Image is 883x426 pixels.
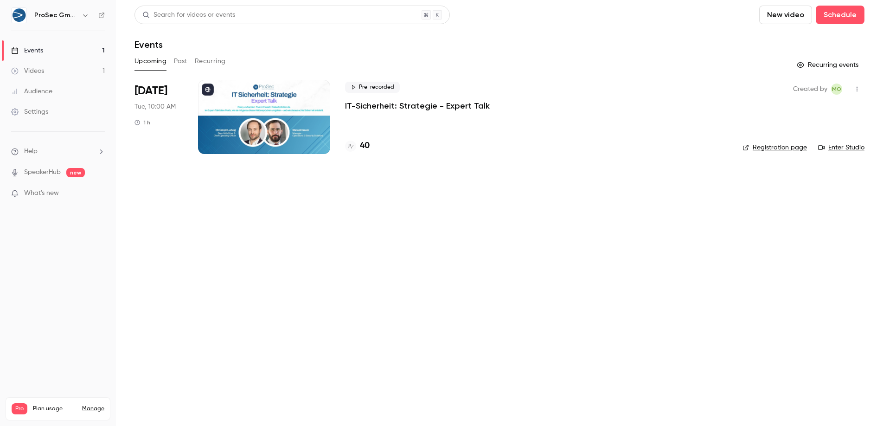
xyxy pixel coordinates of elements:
[11,66,44,76] div: Videos
[33,405,77,413] span: Plan usage
[134,39,163,50] h1: Events
[94,189,105,198] iframe: Noticeable Trigger
[134,54,166,69] button: Upcoming
[345,100,490,111] a: IT-Sicherheit: Strategie - Expert Talk
[793,58,864,72] button: Recurring events
[134,119,150,126] div: 1 h
[134,84,167,98] span: [DATE]
[24,188,59,198] span: What's new
[134,102,176,111] span: Tue, 10:00 AM
[742,143,807,152] a: Registration page
[66,168,85,177] span: new
[345,140,370,152] a: 40
[174,54,187,69] button: Past
[832,84,841,95] span: MO
[345,82,400,93] span: Pre-recorded
[24,147,38,156] span: Help
[24,168,61,177] a: SpeakerHub
[759,6,812,24] button: New video
[34,11,78,20] h6: ProSec GmbH
[82,405,104,413] a: Manage
[793,84,827,95] span: Created by
[195,54,226,69] button: Recurring
[818,143,864,152] a: Enter Studio
[360,140,370,152] h4: 40
[831,84,842,95] span: MD Operative
[12,403,27,414] span: Pro
[11,46,43,55] div: Events
[11,107,48,116] div: Settings
[142,10,235,20] div: Search for videos or events
[816,6,864,24] button: Schedule
[11,147,105,156] li: help-dropdown-opener
[12,8,26,23] img: ProSec GmbH
[11,87,52,96] div: Audience
[134,80,183,154] div: Sep 23 Tue, 10:00 AM (Europe/Berlin)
